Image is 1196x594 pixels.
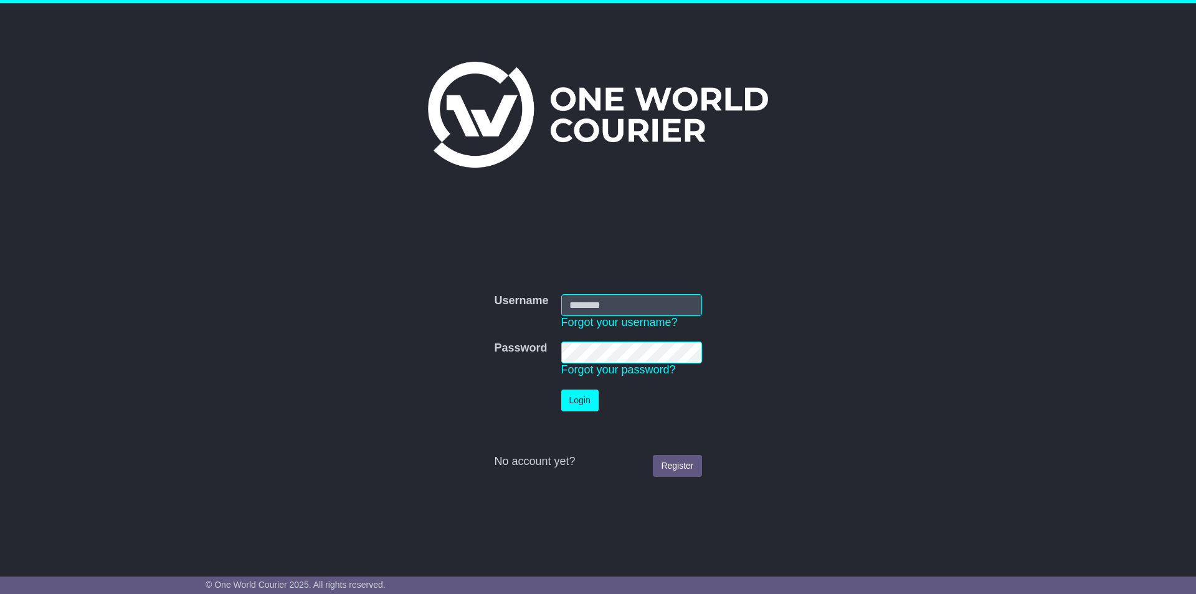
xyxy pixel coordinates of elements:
a: Forgot your password? [561,363,676,376]
span: © One World Courier 2025. All rights reserved. [206,580,386,590]
a: Register [653,455,701,477]
label: Username [494,294,548,308]
a: Forgot your username? [561,316,678,328]
div: No account yet? [494,455,701,469]
label: Password [494,342,547,355]
button: Login [561,390,599,411]
img: One World [428,62,768,168]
